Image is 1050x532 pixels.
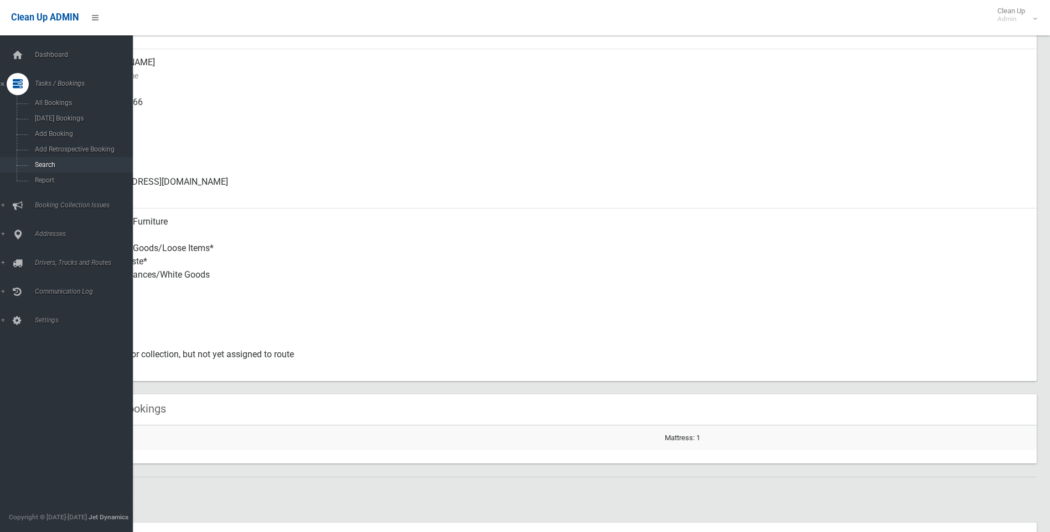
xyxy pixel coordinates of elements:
span: [DATE] Bookings [32,114,132,122]
small: Zone [89,29,1028,43]
span: Copyright © [DATE]-[DATE] [9,513,87,521]
span: Communication Log [32,288,141,295]
strong: Jet Dynamics [89,513,128,521]
a: [EMAIL_ADDRESS][DOMAIN_NAME]Email [49,169,1037,208]
td: Mattress: 1 [660,425,1037,450]
small: Items [89,281,1028,295]
div: Household Furniture Electronics Household Goods/Loose Items* Garden Waste* Metal Appliances/White... [89,208,1028,301]
span: Tasks / Bookings [32,80,141,87]
small: Email [89,189,1028,202]
small: Admin [997,15,1025,23]
span: Dashboard [32,51,141,59]
span: All Bookings [32,99,132,107]
div: 0412 962 066 [89,89,1028,129]
small: Landline [89,149,1028,162]
div: None given [89,129,1028,169]
span: Add Retrospective Booking [32,145,132,153]
small: Contact Name [89,69,1028,82]
span: Settings [32,316,141,324]
small: Status [89,361,1028,374]
span: Search [32,161,132,169]
small: Oversized [89,321,1028,335]
span: Add Booking [32,130,132,138]
span: Clean Up [992,7,1036,23]
span: Clean Up ADMIN [11,12,79,23]
span: Booking Collection Issues [32,201,141,209]
small: Mobile [89,109,1028,122]
div: Approved for collection, but not yet assigned to route [89,341,1028,381]
span: Drivers, Trucks and Routes [32,259,141,267]
div: No [89,301,1028,341]
h2: History [49,491,1037,505]
span: Addresses [32,230,141,238]
div: [EMAIL_ADDRESS][DOMAIN_NAME] [89,169,1028,208]
span: Report [32,176,132,184]
div: [PERSON_NAME] [89,49,1028,89]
